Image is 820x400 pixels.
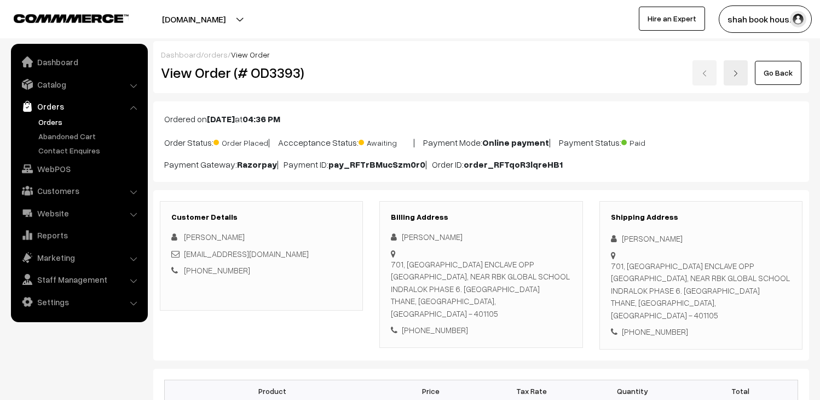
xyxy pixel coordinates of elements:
img: right-arrow.png [732,70,739,77]
span: View Order [231,50,270,59]
a: Catalog [14,75,144,94]
span: [PERSON_NAME] [184,232,245,242]
a: Reports [14,225,144,245]
button: shah book hous… [719,5,812,33]
span: Paid [621,134,676,148]
a: orders [204,50,228,59]
span: Order Placed [213,134,268,148]
a: [EMAIL_ADDRESS][DOMAIN_NAME] [184,249,309,259]
div: [PERSON_NAME] [611,232,791,245]
h2: View Order (# OD3393) [161,64,363,81]
div: [PHONE_NUMBER] [611,325,791,338]
p: Payment Gateway: | Payment ID: | Order ID: [164,158,798,171]
p: Order Status: | Accceptance Status: | Payment Mode: | Payment Status: [164,134,798,149]
b: Razorpay [237,159,277,170]
h3: Billing Address [391,213,571,222]
a: Settings [14,292,144,312]
div: 701, [GEOGRAPHIC_DATA] ENCLAVE OPP [GEOGRAPHIC_DATA], NEAR RBK GLOBAL SCHOOL INDRALOK PHASE 6. [G... [391,258,571,320]
a: Marketing [14,248,144,267]
button: [DOMAIN_NAME] [124,5,264,33]
b: [DATE] [207,113,235,124]
a: WebPOS [14,159,144,179]
a: Orders [36,116,144,128]
a: Abandoned Cart [36,130,144,142]
b: 04:36 PM [242,113,280,124]
a: Contact Enquires [36,145,144,156]
a: [PHONE_NUMBER] [184,265,250,275]
b: Online payment [482,137,549,148]
a: Go Back [755,61,801,85]
b: order_RFTqoR3lqreHB1 [464,159,563,170]
span: Awaiting [359,134,413,148]
a: COMMMERCE [14,11,109,24]
div: 701, [GEOGRAPHIC_DATA] ENCLAVE OPP [GEOGRAPHIC_DATA], NEAR RBK GLOBAL SCHOOL INDRALOK PHASE 6. [G... [611,260,791,322]
a: Website [14,203,144,223]
b: pay_RFTrBMucSzm0r0 [328,159,425,170]
img: COMMMERCE [14,14,129,22]
div: [PHONE_NUMBER] [391,324,571,336]
a: Dashboard [161,50,201,59]
div: [PERSON_NAME] [391,231,571,243]
a: Staff Management [14,270,144,289]
img: user [790,11,806,27]
p: Ordered on at [164,112,798,125]
a: Orders [14,96,144,116]
div: / / [161,49,801,60]
a: Dashboard [14,52,144,72]
a: Hire an Expert [639,7,705,31]
a: Customers [14,181,144,201]
h3: Customer Details [171,213,351,222]
h3: Shipping Address [611,213,791,222]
